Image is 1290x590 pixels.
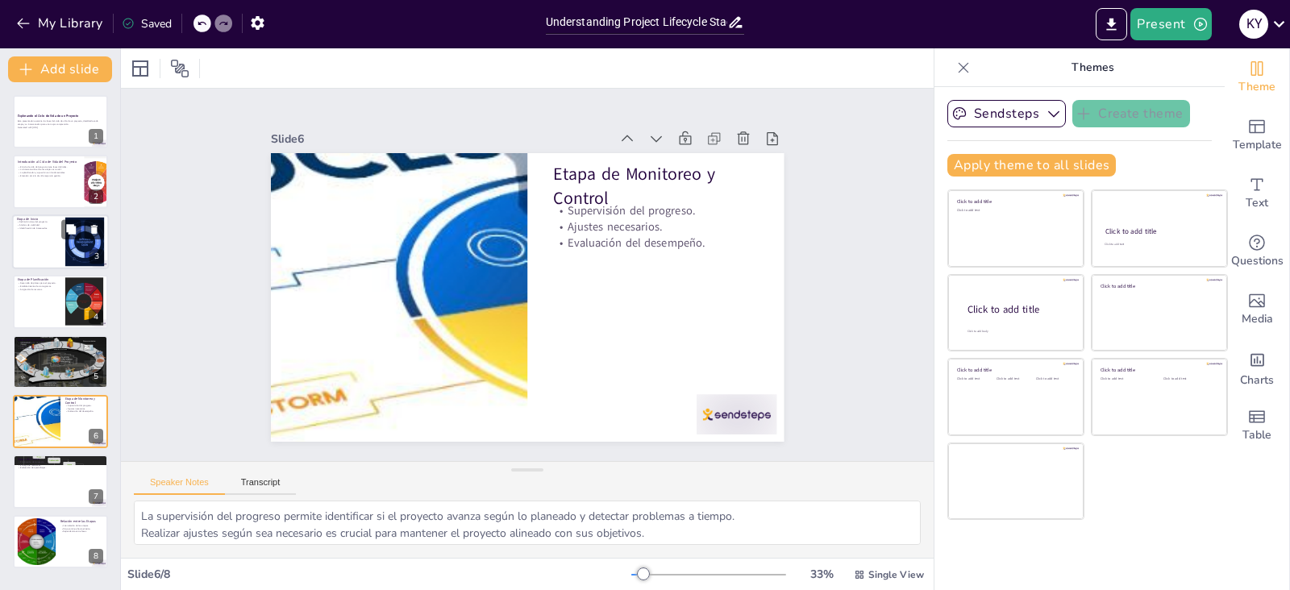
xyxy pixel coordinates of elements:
div: Add ready made slides [1225,106,1289,164]
p: Gestión de recursos. [18,344,103,347]
div: Click to add title [1105,226,1213,236]
p: Asignación de recursos. [18,288,60,291]
div: Get real-time input from your audience [1225,222,1289,280]
input: Insert title [546,10,728,34]
p: Comunicación constante. [18,347,103,350]
strong: Explorando el Ciclo de Vida de un Proyecto [18,114,78,118]
div: Click to add title [957,198,1072,205]
span: Media [1242,310,1273,328]
div: Layout [127,56,153,81]
p: Themes [976,48,1209,87]
button: Delete Slide [85,219,104,239]
p: Ajustes necesarios. [65,407,103,410]
p: Etapa de Inicio [17,217,60,222]
span: Questions [1231,252,1284,270]
div: K Y [1239,10,1268,39]
div: Click to add text [957,209,1072,213]
div: 5 [13,335,108,388]
button: K Y [1239,8,1268,40]
button: Sendsteps [947,100,1066,127]
p: Definición clara del proyecto. [17,221,60,224]
div: 7 [13,455,108,508]
p: Etapa de Planificación [18,277,60,282]
button: Apply theme to all slides [947,154,1116,177]
p: La planificación y ejecución son fundamentales. [18,171,80,174]
p: Esta presentación examina las fases del ciclo de vida de un proyecto, detallando cada etapa y su ... [18,120,103,126]
p: Etapa de Monitoreo y Control [445,334,604,528]
span: Text [1246,194,1268,212]
div: 4 [13,275,108,328]
p: Entender el ciclo de vida mejora la gestión. [18,174,80,177]
span: Theme [1238,78,1275,96]
div: Click to add text [957,377,993,381]
span: Position [170,59,189,78]
div: Slide 6 [583,142,794,426]
div: 3 [12,214,109,269]
div: 8 [89,549,103,563]
div: 6 [89,429,103,443]
p: Dependencia entre fases. [60,530,103,533]
div: 5 [89,369,103,384]
p: Etapa de Monitoreo y Control [65,397,103,405]
p: Evaluación del desempeño. [412,310,545,485]
div: Saved [122,16,172,31]
p: Flujo continuo hacia el éxito. [60,527,103,530]
p: El ciclo de vida del proyecto tiene fases definidas. [18,165,80,168]
button: Export to PowerPoint [1096,8,1127,40]
p: Introducción al Ciclo de Vida del Proyecto [18,159,80,164]
span: Template [1233,136,1282,154]
button: My Library [12,10,110,36]
div: 1 [13,95,108,148]
p: Finalización del proyecto. [18,461,103,464]
div: Click to add title [957,367,1072,373]
div: 6 [13,395,108,448]
button: Speaker Notes [134,477,225,495]
div: Click to add body [967,330,1069,334]
div: 2 [13,155,108,208]
div: Add charts and graphs [1225,339,1289,397]
div: Click to add title [1101,282,1216,289]
p: La interconexión entre las etapas es crucial. [18,168,80,171]
p: Entrega de resultados. [18,463,103,467]
p: Establecimiento de cronogramas. [18,285,60,289]
p: Evaluación de aprendizajes. [18,467,103,470]
span: Charts [1240,372,1274,389]
div: 4 [89,310,103,324]
button: Duplicate Slide [61,219,81,239]
button: Present [1130,8,1211,40]
p: Evaluación del desempeño. [65,410,103,413]
div: Click to add text [1036,377,1072,381]
p: Identificación de interesados. [17,226,60,230]
span: Single View [868,568,924,581]
p: Supervisión del progreso. [65,404,103,407]
div: 7 [89,489,103,504]
p: Generated with [URL] [18,126,103,129]
p: Etapa de Cierre [18,457,103,462]
p: Ajustes necesarios. [425,319,558,495]
button: Add slide [8,56,112,82]
div: Add images, graphics, shapes or video [1225,280,1289,339]
div: 33 % [802,567,841,582]
div: Click to add text [997,377,1033,381]
p: Interrelación de las etapas. [60,524,103,527]
button: Transcript [225,477,297,495]
div: 8 [13,515,108,568]
div: Click to add title [967,303,1071,317]
p: Desarrollo de planes para el proyecto. [18,282,60,285]
div: 1 [89,129,103,143]
div: Add text boxes [1225,164,1289,222]
div: Click to add text [1101,377,1151,381]
div: Slide 6 / 8 [127,567,631,582]
div: Click to add text [1105,243,1212,247]
span: Table [1242,426,1271,444]
div: Click to add text [1163,377,1214,381]
button: Create theme [1072,100,1190,127]
p: Etapa de Ejecución [18,337,103,342]
textarea: La supervisión del progreso permite identificar si el proyecto avanza según lo planeado y detecta... [134,501,921,545]
p: Relación entre las Etapas [60,518,103,523]
div: 3 [89,249,104,264]
p: Supervisión del progreso. [438,329,571,505]
div: Click to add title [1101,367,1216,373]
p: Análisis de viabilidad. [17,223,60,226]
div: 2 [89,189,103,204]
